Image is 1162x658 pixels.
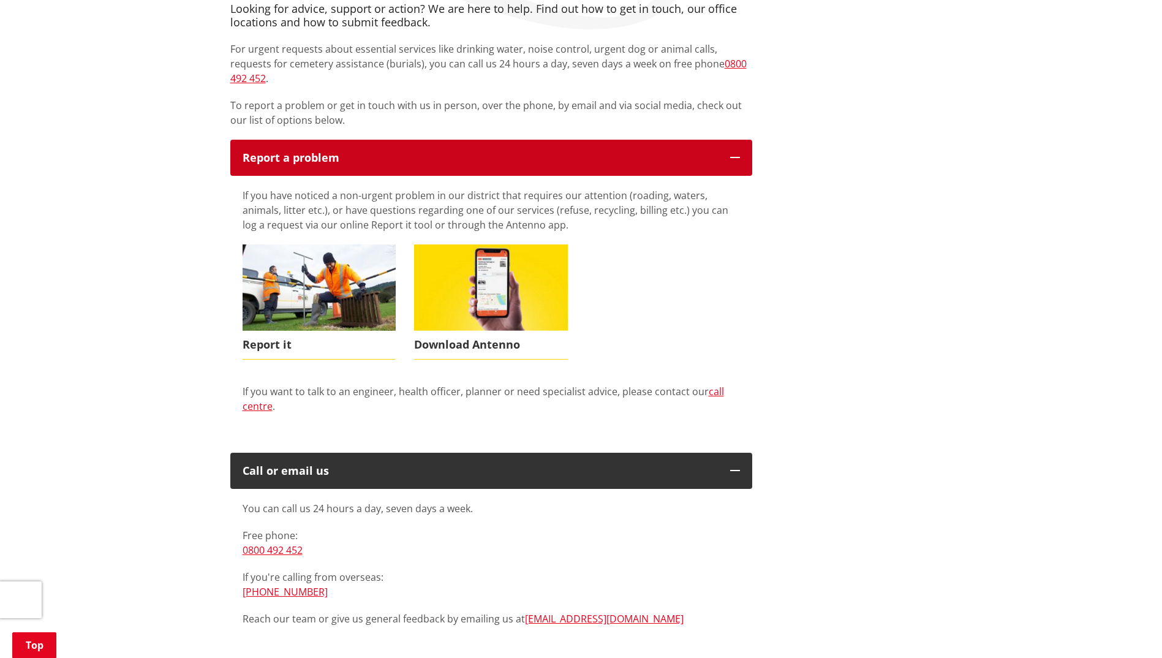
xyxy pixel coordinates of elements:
p: You can call us 24 hours a day, seven days a week. [243,501,740,516]
img: Antenno [414,244,568,331]
p: Free phone: [243,528,740,558]
a: [EMAIL_ADDRESS][DOMAIN_NAME] [525,612,684,626]
span: Report it [243,331,396,359]
p: For urgent requests about essential services like drinking water, noise control, urgent dog or an... [230,42,752,86]
a: call centre [243,385,724,413]
div: If you want to talk to an engineer, health officer, planner or need specialist advice, please con... [243,384,740,428]
a: Top [12,632,56,658]
a: [PHONE_NUMBER] [243,585,328,599]
iframe: Messenger Launcher [1106,607,1150,651]
p: Report a problem [243,152,718,164]
span: Download Antenno [414,331,568,359]
a: Download Antenno [414,244,568,359]
p: If you're calling from overseas: [243,570,740,599]
a: 0800 492 452 [243,543,303,557]
a: Report it [243,244,396,359]
p: To report a problem or get in touch with us in person, over the phone, by email and via social me... [230,98,752,127]
button: Call or email us [230,453,752,490]
div: Call or email us [243,465,718,477]
button: Report a problem [230,140,752,176]
span: If you have noticed a non-urgent problem in our district that requires our attention (roading, wa... [243,189,728,232]
p: Reach our team or give us general feedback by emailing us at [243,611,740,626]
img: Report it [243,244,396,331]
a: 0800 492 452 [230,57,747,85]
h4: Looking for advice, support or action? We are here to help. Find out how to get in touch, our off... [230,2,752,29]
